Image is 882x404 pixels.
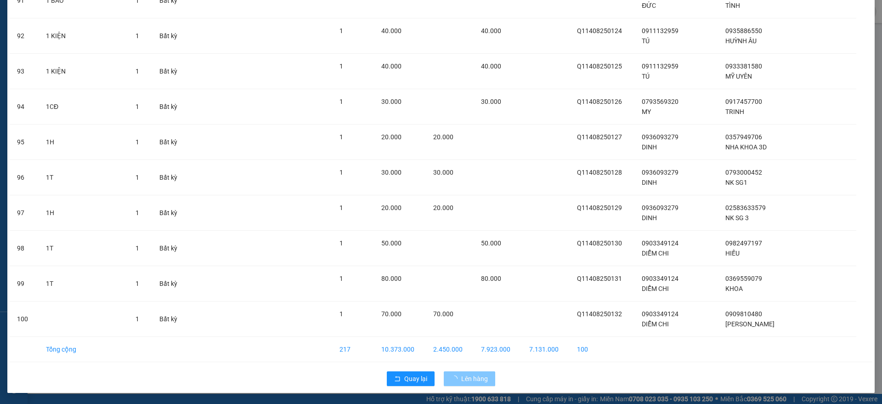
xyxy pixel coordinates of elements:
td: 10.373.000 [374,337,426,362]
td: 95 [10,125,39,160]
span: 20.000 [433,133,453,141]
span: 1 [339,27,343,34]
span: 1 [136,68,139,75]
span: 0903349124 [642,239,678,247]
td: 1 KIỆN [39,54,128,89]
span: DIỄM CHI [642,250,669,257]
td: 217 [332,337,373,362]
span: HUỲNH ÂU [725,37,757,45]
span: Q11408250125 [577,63,622,70]
span: 0911132959 [642,63,678,70]
button: rollbackQuay lại [387,371,435,386]
span: 80.000 [481,275,501,282]
span: 40.000 [381,27,401,34]
span: 0911132959 [642,27,678,34]
span: Q11408250129 [577,204,622,211]
td: Bất kỳ [152,54,187,89]
td: Bất kỳ [152,266,187,302]
span: 1 [136,32,139,40]
span: Q11408250127 [577,133,622,141]
span: HIẾU [725,250,740,257]
span: 02583633579 [725,204,766,211]
span: 1 [136,138,139,146]
span: rollback [394,376,401,383]
span: 0903349124 [642,310,678,318]
span: 1 [136,209,139,216]
span: 0903349124 [642,275,678,282]
td: Bất kỳ [152,231,187,266]
img: logo.jpg [11,11,57,57]
span: 1 [339,204,343,211]
span: 1 [339,310,343,318]
span: NK SG 3 [725,214,749,222]
td: Bất kỳ [152,18,187,54]
span: DINH [642,214,657,222]
span: 0793000452 [725,169,762,176]
span: ĐỨC [642,2,656,9]
span: 40.000 [381,63,401,70]
td: Tổng cộng [39,337,128,362]
span: Quay lại [404,374,427,384]
td: Bất kỳ [152,89,187,125]
span: Lên hàng [461,374,488,384]
span: 0935886550 [725,27,762,34]
td: 1 KIỆN [39,18,128,54]
td: 2.450.000 [426,337,474,362]
td: 1T [39,266,128,302]
td: 1CĐ [39,89,128,125]
span: 0933381580 [725,63,762,70]
td: 92 [10,18,39,54]
span: 30.000 [433,169,453,176]
span: 1 [339,98,343,105]
td: 96 [10,160,39,195]
span: Q11408250130 [577,239,622,247]
span: 20.000 [381,133,401,141]
span: 80.000 [381,275,401,282]
td: 97 [10,195,39,231]
span: DIỄM CHI [642,285,669,292]
b: Phúc An Express [11,59,48,119]
span: 20.000 [381,204,401,211]
span: NHA KHOA 3D [725,143,767,151]
button: Lên hàng [444,371,495,386]
span: 0936093279 [642,204,678,211]
span: 50.000 [381,239,401,247]
td: 7.923.000 [474,337,521,362]
span: 70.000 [433,310,453,318]
td: 100 [570,337,634,362]
span: Q11408250132 [577,310,622,318]
span: 0369559079 [725,275,762,282]
b: [DOMAIN_NAME] [77,35,126,42]
td: 93 [10,54,39,89]
td: Bất kỳ [152,195,187,231]
span: 0793569320 [642,98,678,105]
img: logo.jpg [100,11,122,34]
span: 0936093279 [642,133,678,141]
span: 0917457700 [725,98,762,105]
span: 1 [136,103,139,110]
td: 1T [39,160,128,195]
span: 1 [339,63,343,70]
td: 7.131.000 [522,337,570,362]
td: 100 [10,302,39,337]
span: 20.000 [433,204,453,211]
span: DIỄM CHI [642,320,669,328]
td: 1H [39,195,128,231]
td: Bất kỳ [152,125,187,160]
td: 98 [10,231,39,266]
td: Bất kỳ [152,160,187,195]
span: 1 [136,315,139,323]
span: DINH [642,179,657,186]
span: 30.000 [481,98,501,105]
span: 70.000 [381,310,401,318]
span: loading [451,376,461,382]
span: 0909810480 [725,310,762,318]
td: 1H [39,125,128,160]
span: 1 [339,275,343,282]
span: TÌNH [725,2,740,9]
span: 50.000 [481,239,501,247]
span: 1 [136,280,139,287]
span: 1 [339,169,343,176]
span: Q11408250124 [577,27,622,34]
span: 40.000 [481,27,501,34]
